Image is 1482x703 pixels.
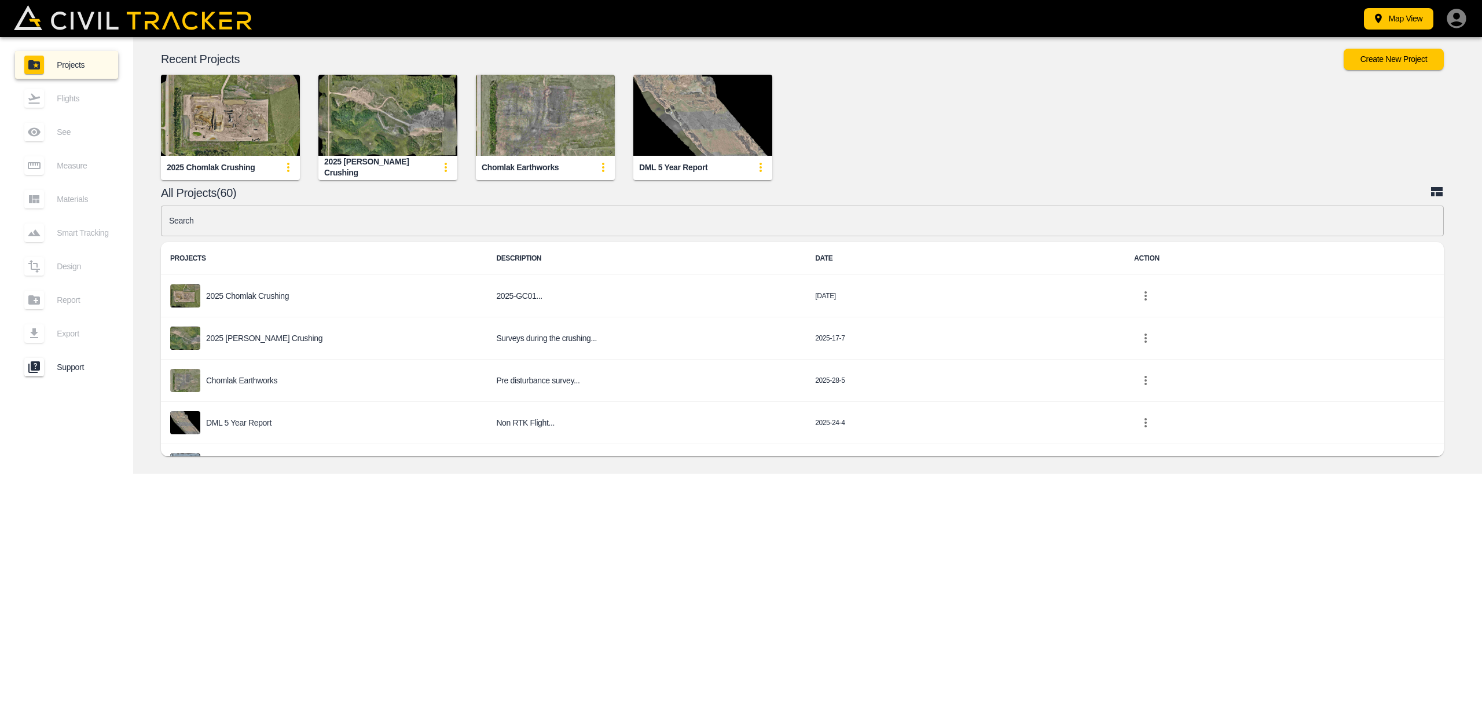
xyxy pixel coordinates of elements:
img: project-image [170,327,200,350]
p: Recent Projects [161,54,1344,64]
th: DESCRIPTION [487,242,806,275]
button: Create New Project [1344,49,1444,70]
span: Support [57,363,109,372]
th: ACTION [1125,242,1444,275]
th: PROJECTS [161,242,487,275]
img: DML 5 Year Report [633,75,772,156]
h6: 2025-GC01 [496,289,797,303]
button: update-card-details [592,156,615,179]
span: Projects [57,60,109,69]
p: 2025 Chomlak Crushing [206,291,289,301]
td: 2025-28-5 [806,360,1125,402]
img: 2025 Chomlak Crushing [161,75,300,156]
img: project-image [170,284,200,307]
img: 2025 Schultz Crushing [318,75,457,156]
img: Chomlak Earthworks [476,75,615,156]
a: Support [15,353,118,381]
img: Civil Tracker [14,5,252,30]
td: 2025-29-1 [806,444,1125,486]
p: All Projects(60) [161,188,1430,197]
a: Projects [15,51,118,79]
img: project-image [170,411,200,434]
div: 2025 Chomlak Crushing [167,162,255,173]
p: 2025 [PERSON_NAME] Crushing [206,334,322,343]
div: Chomlak Earthworks [482,162,559,173]
img: project-image [170,453,200,477]
img: project-image [170,369,200,392]
div: 2025 [PERSON_NAME] Crushing [324,156,434,178]
h6: Pre disturbance survey [496,374,797,388]
button: Map View [1364,8,1433,30]
td: [DATE] [806,275,1125,317]
td: 2025-17-7 [806,317,1125,360]
td: 2025-24-4 [806,402,1125,444]
div: DML 5 Year Report [639,162,707,173]
button: update-card-details [434,156,457,179]
p: DML 5 Year Report [206,418,272,427]
h6: Non RTK Flight [496,416,797,430]
p: Chomlak Earthworks [206,376,277,385]
button: update-card-details [749,156,772,179]
button: update-card-details [277,156,300,179]
th: DATE [806,242,1125,275]
h6: Surveys during the crushing [496,331,797,346]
